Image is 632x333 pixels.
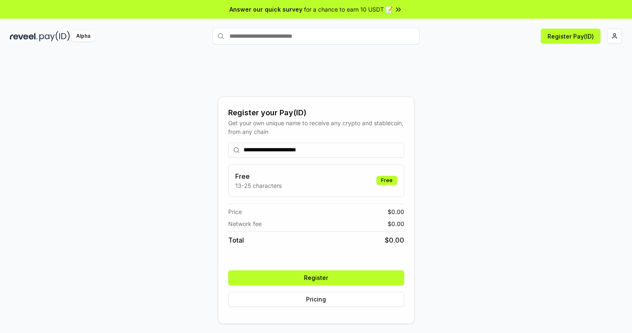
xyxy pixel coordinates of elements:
[228,119,404,136] div: Get your own unique name to receive any crypto and stablecoin, from any chain
[228,219,262,228] span: Network fee
[229,5,302,14] span: Answer our quick survey
[376,176,397,185] div: Free
[235,181,282,190] p: 13-25 characters
[541,29,601,44] button: Register Pay(ID)
[228,270,404,285] button: Register
[388,219,404,228] span: $ 0.00
[10,31,38,41] img: reveel_dark
[304,5,393,14] span: for a chance to earn 10 USDT 📝
[228,235,244,245] span: Total
[228,292,404,307] button: Pricing
[388,207,404,216] span: $ 0.00
[228,207,242,216] span: Price
[385,235,404,245] span: $ 0.00
[235,171,282,181] h3: Free
[72,31,95,41] div: Alpha
[228,107,404,119] div: Register your Pay(ID)
[39,31,70,41] img: pay_id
